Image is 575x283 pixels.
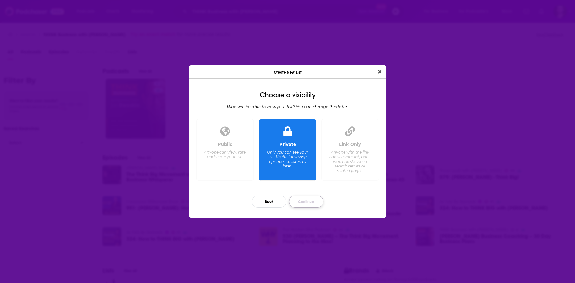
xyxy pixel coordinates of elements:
[204,150,246,159] div: Anyone can view, rate and share your list.
[218,141,232,147] div: Public
[329,150,371,173] div: Anyone with the link can see your list, but it won't be shown in search results or related pages.
[339,141,361,147] div: Link Only
[189,65,386,79] div: Create New List
[266,150,309,168] div: Only you can see your list. Useful for saving episodes to listen to later.
[376,68,384,76] button: Close
[252,196,286,208] button: Back
[194,104,381,109] div: Who will be able to view your list? You can change this later.
[289,196,323,208] button: Continue
[279,141,296,147] div: Private
[194,91,381,99] div: Choose a visibility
